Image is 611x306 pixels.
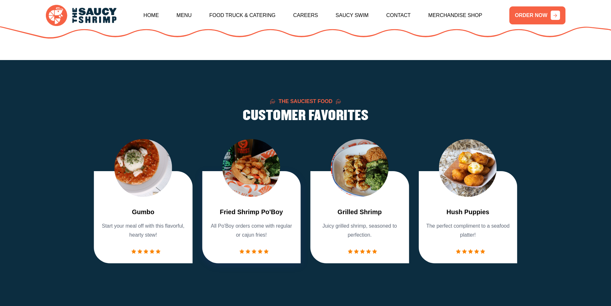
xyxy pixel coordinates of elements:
[419,139,517,263] div: 7 / 7
[46,5,116,26] img: logo
[209,2,276,29] a: Food Truck & Catering
[243,108,368,124] h2: CUSTOMER FAVORITES
[337,207,382,217] a: Grilled Shrimp
[208,222,294,240] p: All Po'Boy orders come with regular or cajun fries!
[317,222,403,240] p: Juicy grilled shrimp, seasoned to perfection.
[509,6,565,24] a: ORDER NOW
[439,139,497,197] img: food Image
[114,139,172,197] img: food Image
[220,207,283,217] a: Fried Shrimp Po'Boy
[428,2,482,29] a: Merchandise Shop
[100,222,186,240] p: Start your meal off with this flavorful, hearty stew!
[310,139,409,263] div: 6 / 7
[94,139,193,263] div: 4 / 7
[278,99,332,104] span: The Sauciest Food
[331,139,388,197] img: food Image
[223,139,280,197] img: food Image
[132,207,154,217] a: Gumbo
[425,222,511,240] p: The perfect compliment to a seafood platter!
[143,2,159,29] a: Home
[386,2,411,29] a: Contact
[335,2,369,29] a: Saucy Swim
[293,2,318,29] a: Careers
[202,139,301,263] div: 5 / 7
[446,207,489,217] a: Hush Puppies
[176,2,191,29] a: Menu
